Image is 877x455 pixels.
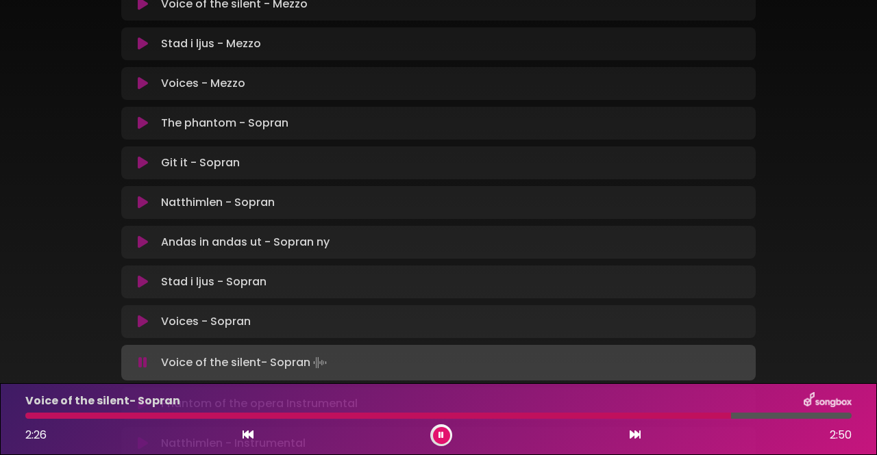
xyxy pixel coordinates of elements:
span: 2:26 [25,427,47,443]
p: Voices - Sopran [161,313,251,330]
p: Andas in andas ut - Sopran ny [161,234,330,250]
img: waveform4.gif [310,353,330,372]
p: Stad i ljus - Sopran [161,274,267,290]
p: Voice of the silent- Sopran [161,353,330,372]
p: The phantom - Sopran [161,115,288,131]
p: Voice of the silent- Sopran [25,393,180,409]
p: Git it - Sopran [161,155,240,171]
p: Stad i ljus - Mezzo [161,36,261,52]
p: Natthimlen - Sopran [161,194,275,211]
p: Voices - Mezzo [161,75,245,92]
span: 2:50 [830,427,852,443]
img: songbox-logo-white.png [804,392,852,410]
